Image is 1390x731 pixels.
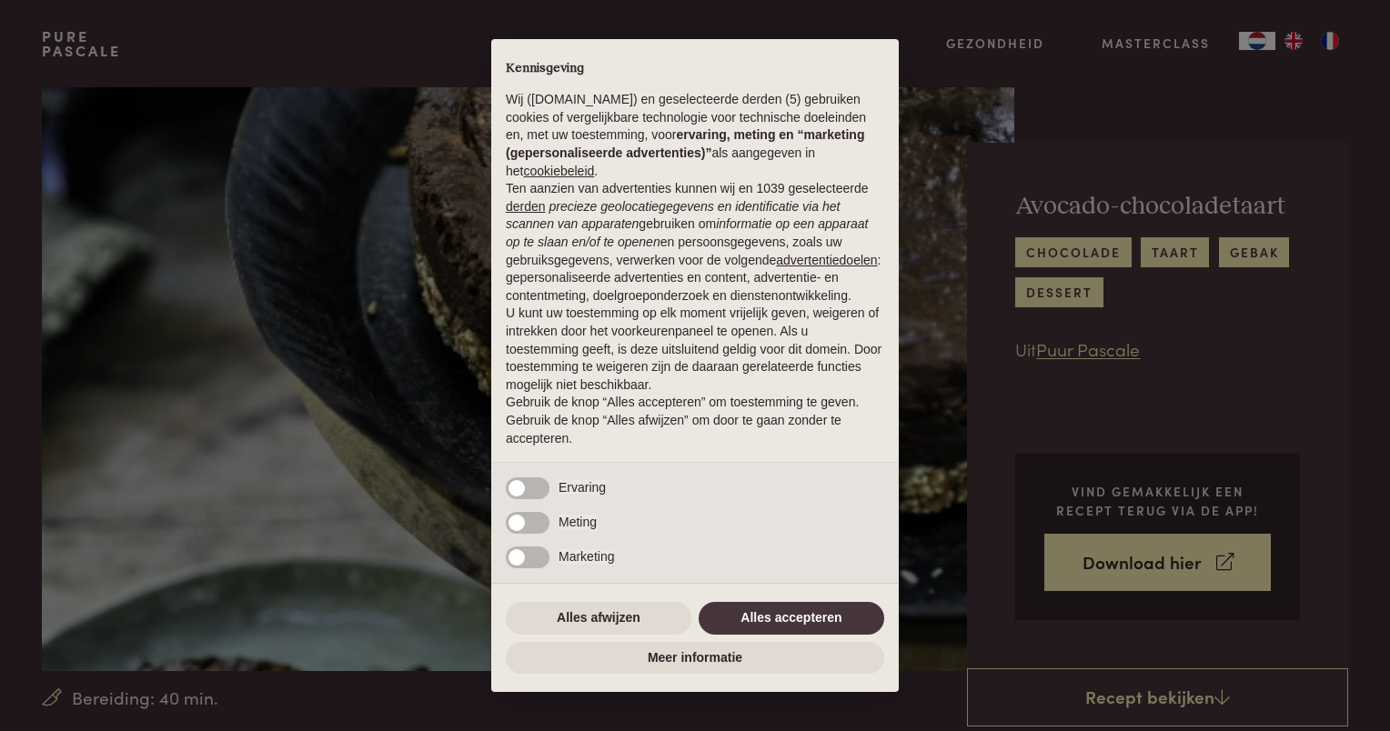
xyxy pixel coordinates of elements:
span: Marketing [559,549,614,564]
p: Ten aanzien van advertenties kunnen wij en 1039 geselecteerde gebruiken om en persoonsgegevens, z... [506,180,884,305]
em: precieze geolocatiegegevens en identificatie via het scannen van apparaten [506,199,840,232]
button: Alles accepteren [699,602,884,635]
h2: Kennisgeving [506,61,884,77]
a: cookiebeleid [523,164,594,178]
p: Wij ([DOMAIN_NAME]) en geselecteerde derden (5) gebruiken cookies of vergelijkbare technologie vo... [506,91,884,180]
button: Meer informatie [506,642,884,675]
em: informatie op een apparaat op te slaan en/of te openen [506,216,869,249]
p: Gebruik de knop “Alles accepteren” om toestemming te geven. Gebruik de knop “Alles afwijzen” om d... [506,394,884,447]
span: Meting [559,515,597,529]
p: U kunt uw toestemming op elk moment vrijelijk geven, weigeren of intrekken door het voorkeurenpan... [506,305,884,394]
button: advertentiedoelen [776,252,877,270]
strong: ervaring, meting en “marketing (gepersonaliseerde advertenties)” [506,127,864,160]
button: derden [506,198,546,216]
button: Alles afwijzen [506,602,691,635]
span: Ervaring [559,480,606,495]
